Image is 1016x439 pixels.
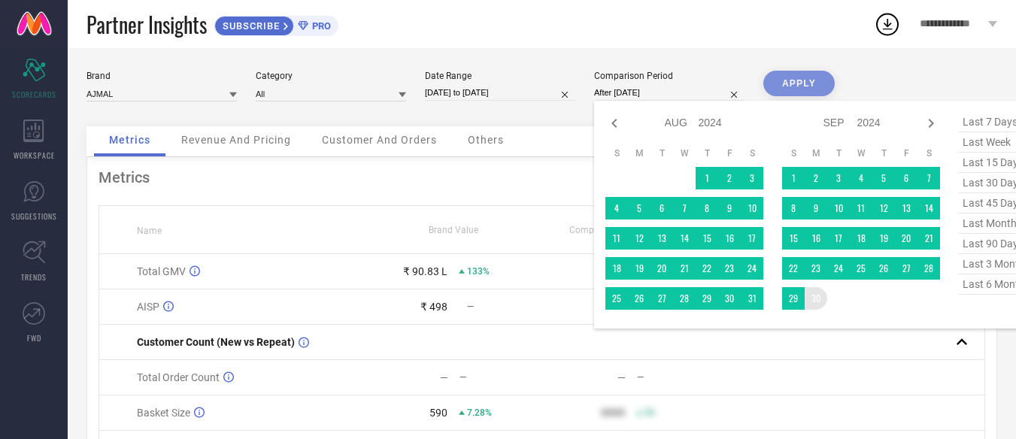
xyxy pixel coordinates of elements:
span: SUBSCRIBE [215,20,284,32]
td: Mon Sep 30 2024 [805,287,827,310]
div: ₹ 498 [420,301,447,313]
span: FWD [27,332,41,344]
td: Fri Aug 02 2024 [718,167,741,189]
div: — [617,371,626,383]
div: Date Range [425,71,575,81]
td: Wed Sep 18 2024 [850,227,872,250]
td: Wed Sep 25 2024 [850,257,872,280]
th: Monday [628,147,651,159]
div: — [637,372,718,383]
td: Sun Sep 15 2024 [782,227,805,250]
td: Wed Sep 11 2024 [850,197,872,219]
span: Partner Insights [86,9,207,40]
a: SUBSCRIBEPRO [214,12,338,36]
th: Tuesday [827,147,850,159]
span: 7.28% [467,407,492,418]
div: Comparison Period [594,71,745,81]
td: Sun Sep 29 2024 [782,287,805,310]
td: Sun Aug 25 2024 [605,287,628,310]
td: Sat Sep 21 2024 [917,227,940,250]
span: Total Order Count [137,371,220,383]
td: Mon Sep 02 2024 [805,167,827,189]
th: Wednesday [673,147,696,159]
span: Revenue And Pricing [181,134,291,146]
td: Tue Sep 03 2024 [827,167,850,189]
th: Thursday [696,147,718,159]
span: 133% [467,266,490,277]
td: Thu Sep 05 2024 [872,167,895,189]
div: Category [256,71,406,81]
td: Tue Aug 20 2024 [651,257,673,280]
td: Wed Aug 14 2024 [673,227,696,250]
td: Tue Aug 13 2024 [651,227,673,250]
td: Sat Sep 28 2024 [917,257,940,280]
div: Previous month [605,114,623,132]
div: Brand [86,71,237,81]
td: Wed Aug 28 2024 [673,287,696,310]
td: Tue Sep 24 2024 [827,257,850,280]
span: WORKSPACE [14,150,55,161]
td: Fri Aug 30 2024 [718,287,741,310]
div: — [459,372,541,383]
td: Thu Aug 01 2024 [696,167,718,189]
td: Tue Aug 27 2024 [651,287,673,310]
span: Customer Count (New vs Repeat) [137,336,295,348]
th: Sunday [605,147,628,159]
th: Thursday [872,147,895,159]
td: Sat Sep 14 2024 [917,197,940,219]
input: Select date range [425,85,575,101]
td: Thu Aug 22 2024 [696,257,718,280]
th: Friday [718,147,741,159]
span: Brand Value [429,225,478,235]
td: Fri Sep 27 2024 [895,257,917,280]
td: Sat Aug 31 2024 [741,287,763,310]
td: Tue Sep 17 2024 [827,227,850,250]
td: Sat Sep 07 2024 [917,167,940,189]
div: Next month [922,114,940,132]
td: Sun Aug 18 2024 [605,257,628,280]
th: Sunday [782,147,805,159]
input: Select comparison period [594,85,745,101]
span: Name [137,226,162,236]
td: Sat Aug 10 2024 [741,197,763,219]
td: Sun Sep 08 2024 [782,197,805,219]
th: Friday [895,147,917,159]
span: Total GMV [137,265,186,277]
td: Sun Sep 01 2024 [782,167,805,189]
td: Mon Sep 09 2024 [805,197,827,219]
div: 9999 [601,407,625,419]
td: Fri Aug 09 2024 [718,197,741,219]
td: Thu Aug 08 2024 [696,197,718,219]
th: Monday [805,147,827,159]
div: 590 [429,407,447,419]
td: Thu Sep 26 2024 [872,257,895,280]
th: Saturday [741,147,763,159]
div: Open download list [874,11,901,38]
span: PRO [308,20,331,32]
td: Fri Aug 16 2024 [718,227,741,250]
td: Wed Aug 21 2024 [673,257,696,280]
span: Basket Size [137,407,190,419]
span: TRENDS [21,271,47,283]
td: Mon Sep 16 2024 [805,227,827,250]
span: 50 [644,407,655,418]
td: Thu Aug 29 2024 [696,287,718,310]
span: Competitors Value [569,225,645,235]
td: Sun Aug 11 2024 [605,227,628,250]
td: Wed Sep 04 2024 [850,167,872,189]
td: Tue Sep 10 2024 [827,197,850,219]
span: AISP [137,301,159,313]
td: Sun Sep 22 2024 [782,257,805,280]
span: SUGGESTIONS [11,210,57,222]
td: Mon Aug 26 2024 [628,287,651,310]
span: Others [468,134,504,146]
td: Thu Aug 15 2024 [696,227,718,250]
td: Sat Aug 24 2024 [741,257,763,280]
span: — [467,301,474,312]
td: Thu Sep 12 2024 [872,197,895,219]
td: Mon Aug 19 2024 [628,257,651,280]
td: Tue Aug 06 2024 [651,197,673,219]
th: Wednesday [850,147,872,159]
div: Metrics [99,168,985,186]
td: Mon Aug 12 2024 [628,227,651,250]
